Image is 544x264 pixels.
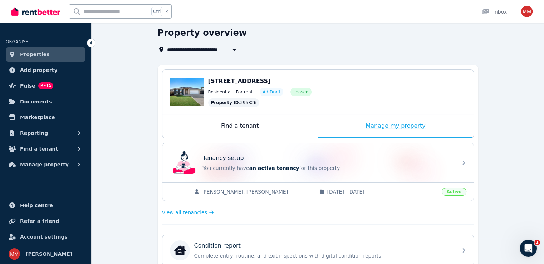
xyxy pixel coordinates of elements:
[6,94,85,109] a: Documents
[173,151,196,174] img: Tenancy setup
[20,129,48,137] span: Reporting
[20,50,50,59] span: Properties
[20,145,58,153] span: Find a tenant
[6,214,85,228] a: Refer a friend
[442,188,466,196] span: Active
[6,126,85,140] button: Reporting
[151,7,162,16] span: Ctrl
[20,233,68,241] span: Account settings
[520,240,537,257] iframe: Intercom live chat
[203,154,244,162] p: Tenancy setup
[208,78,271,84] span: [STREET_ADDRESS]
[208,89,253,95] span: Residential | For rent
[194,252,453,259] p: Complete entry, routine, and exit inspections with digital condition reports
[20,66,58,74] span: Add property
[194,241,241,250] p: Condition report
[174,245,186,256] img: Condition report
[20,82,35,90] span: Pulse
[6,198,85,212] a: Help centre
[162,114,318,138] div: Find a tenant
[162,209,207,216] span: View all tenancies
[6,142,85,156] button: Find a tenant
[6,110,85,124] a: Marketplace
[263,89,280,95] span: Ad: Draft
[9,248,20,260] img: Matthew Moussa
[318,114,474,138] div: Manage my property
[327,188,437,195] span: [DATE] - [DATE]
[534,240,540,245] span: 1
[202,188,312,195] span: [PERSON_NAME], [PERSON_NAME]
[293,89,308,95] span: Leased
[203,165,453,172] p: You currently have for this property
[20,113,55,122] span: Marketplace
[208,98,260,107] div: : 395826
[165,9,168,14] span: k
[6,47,85,62] a: Properties
[249,165,299,171] span: an active tenancy
[20,97,52,106] span: Documents
[6,39,28,44] span: ORGANISE
[38,82,53,89] span: BETA
[20,160,69,169] span: Manage property
[162,209,214,216] a: View all tenancies
[158,27,247,39] h1: Property overview
[20,217,59,225] span: Refer a friend
[162,143,474,182] a: Tenancy setupTenancy setupYou currently havean active tenancyfor this property
[26,250,72,258] span: [PERSON_NAME]
[521,6,533,17] img: Matthew Moussa
[6,63,85,77] a: Add property
[6,157,85,172] button: Manage property
[11,6,60,17] img: RentBetter
[482,8,507,15] div: Inbox
[20,201,53,210] span: Help centre
[6,79,85,93] a: PulseBETA
[6,230,85,244] a: Account settings
[211,100,239,106] span: Property ID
